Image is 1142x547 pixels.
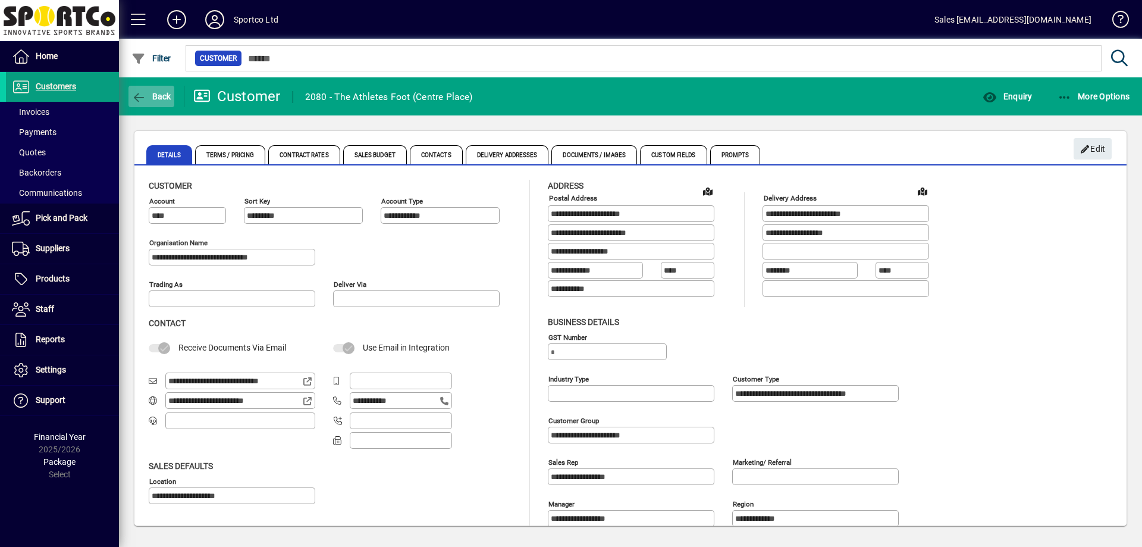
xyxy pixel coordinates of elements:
span: Staff [36,304,54,314]
button: Profile [196,9,234,30]
span: Enquiry [983,92,1032,101]
span: More Options [1058,92,1130,101]
div: Customer [193,87,281,106]
span: Quotes [12,148,46,157]
span: Communications [12,188,82,198]
button: Edit [1074,138,1112,160]
span: Suppliers [36,243,70,253]
a: Support [6,386,119,415]
span: Sales Budget [343,145,407,164]
span: Use Email in Integration [363,343,450,352]
mat-label: Region [733,499,754,508]
span: Customers [36,82,76,91]
span: Settings [36,365,66,374]
span: Business details [548,317,619,327]
span: Receive Documents Via Email [178,343,286,352]
span: Payments [12,127,57,137]
span: Contacts [410,145,463,164]
span: Delivery Addresses [466,145,549,164]
span: Backorders [12,168,61,177]
a: Invoices [6,102,119,122]
span: Home [36,51,58,61]
button: More Options [1055,86,1133,107]
a: Communications [6,183,119,203]
span: Customer [200,52,237,64]
mat-label: Trading as [149,280,183,289]
span: Documents / Images [551,145,637,164]
span: Terms / Pricing [195,145,266,164]
span: Financial Year [34,432,86,442]
mat-label: Deliver via [334,280,366,289]
span: Back [131,92,171,101]
mat-label: Customer type [733,374,779,383]
mat-label: Organisation name [149,239,208,247]
a: View on map [698,182,717,201]
mat-label: Account Type [381,197,423,205]
a: Products [6,264,119,294]
span: Filter [131,54,171,63]
span: Details [146,145,192,164]
span: Package [43,457,76,467]
span: Prompts [710,145,761,164]
span: Reports [36,335,65,344]
mat-label: Sales rep [548,458,578,466]
span: Custom Fields [640,145,707,164]
mat-label: Marketing/ Referral [733,458,792,466]
mat-label: Manager [548,499,575,508]
a: Quotes [6,142,119,162]
span: Address [548,181,583,190]
a: Suppliers [6,234,119,264]
span: Contract Rates [268,145,340,164]
span: Pick and Pack [36,213,87,223]
div: 2080 - The Athletes Foot (Centre Place) [305,87,473,107]
app-page-header-button: Back [119,86,184,107]
a: Home [6,42,119,71]
span: Edit [1080,139,1106,159]
a: Pick and Pack [6,204,119,233]
a: Knowledge Base [1103,2,1127,41]
button: Back [128,86,174,107]
a: Reports [6,325,119,355]
span: Contact [149,318,186,328]
button: Enquiry [980,86,1035,107]
mat-label: Industry type [548,374,589,383]
mat-label: Sort key [244,197,270,205]
span: Sales defaults [149,461,213,471]
a: Backorders [6,162,119,183]
mat-label: Account [149,197,175,205]
a: Staff [6,295,119,324]
mat-label: GST Number [548,333,587,341]
span: Products [36,274,70,283]
mat-label: Customer group [548,416,599,424]
button: Add [158,9,196,30]
span: Invoices [12,107,49,117]
span: Customer [149,181,192,190]
a: Settings [6,355,119,385]
button: Filter [128,48,174,69]
mat-label: Location [149,477,176,485]
a: View on map [913,182,932,201]
span: Support [36,395,65,405]
a: Payments [6,122,119,142]
div: Sales [EMAIL_ADDRESS][DOMAIN_NAME] [934,10,1091,29]
div: Sportco Ltd [234,10,278,29]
